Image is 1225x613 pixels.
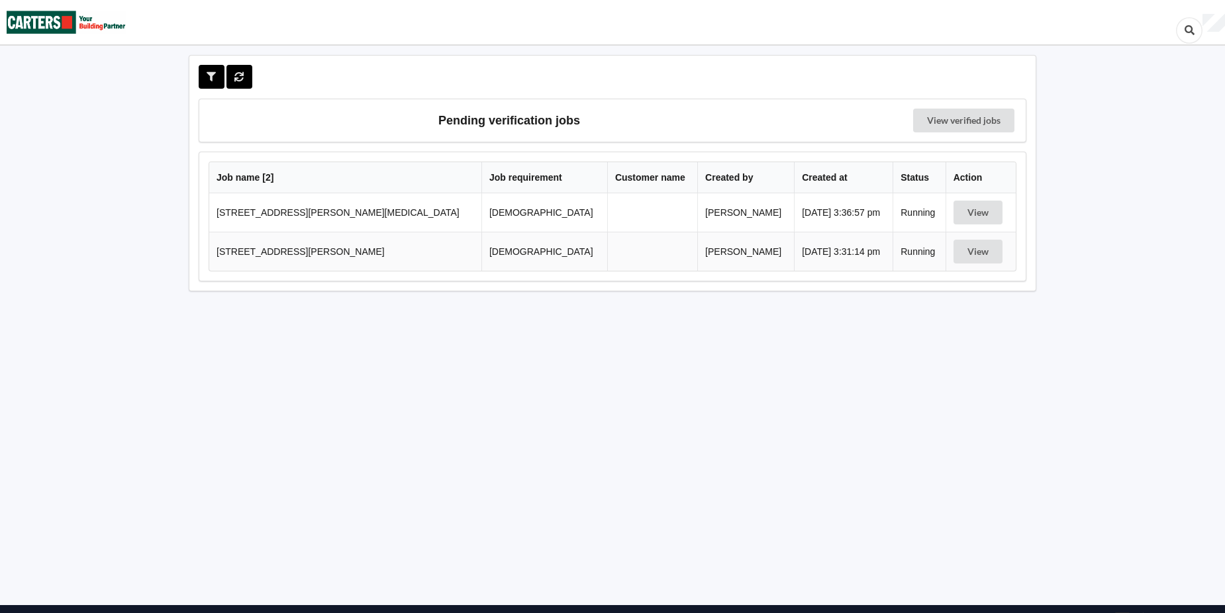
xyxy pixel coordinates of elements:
button: View [954,201,1003,224]
a: View verified jobs [913,109,1014,132]
td: [DATE] 3:31:14 pm [794,232,893,271]
td: [DEMOGRAPHIC_DATA] [481,232,607,271]
td: [STREET_ADDRESS][PERSON_NAME][MEDICAL_DATA] [209,193,481,232]
td: Running [893,193,945,232]
th: Created by [697,162,794,193]
img: Carters [7,1,126,44]
a: View [954,207,1005,218]
th: Job name [ 2 ] [209,162,481,193]
td: [DEMOGRAPHIC_DATA] [481,193,607,232]
h3: Pending verification jobs [209,109,810,132]
div: User Profile [1202,14,1225,32]
th: Customer name [607,162,697,193]
a: View [954,246,1005,257]
td: [PERSON_NAME] [697,193,794,232]
th: Status [893,162,945,193]
th: Created at [794,162,893,193]
th: Action [946,162,1016,193]
td: [STREET_ADDRESS][PERSON_NAME] [209,232,481,271]
td: Running [893,232,945,271]
button: View [954,240,1003,263]
th: Job requirement [481,162,607,193]
td: [DATE] 3:36:57 pm [794,193,893,232]
td: [PERSON_NAME] [697,232,794,271]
